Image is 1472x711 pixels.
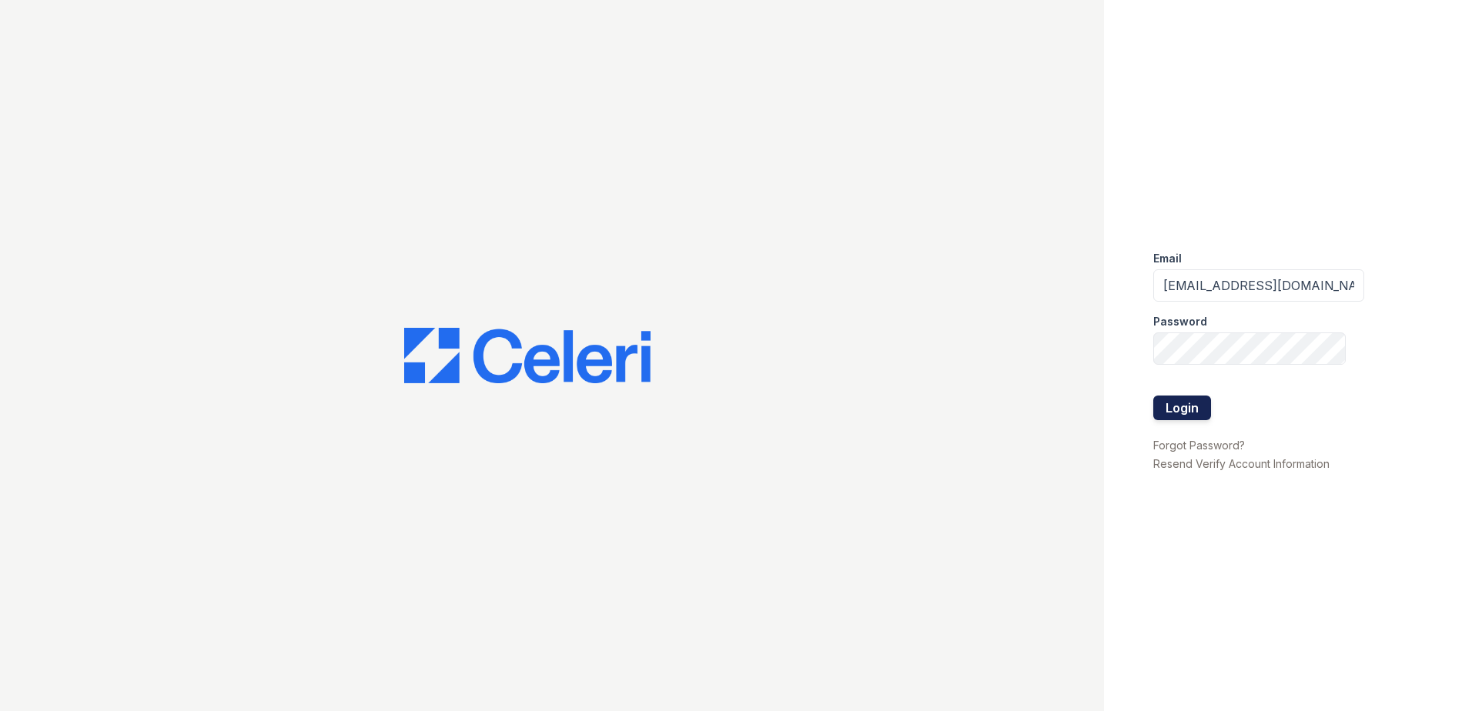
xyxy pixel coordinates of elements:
[1153,439,1245,452] a: Forgot Password?
[1153,251,1182,266] label: Email
[404,328,651,383] img: CE_Logo_Blue-a8612792a0a2168367f1c8372b55b34899dd931a85d93a1a3d3e32e68fde9ad4.png
[1153,314,1207,329] label: Password
[1153,396,1211,420] button: Login
[1153,457,1330,470] a: Resend Verify Account Information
